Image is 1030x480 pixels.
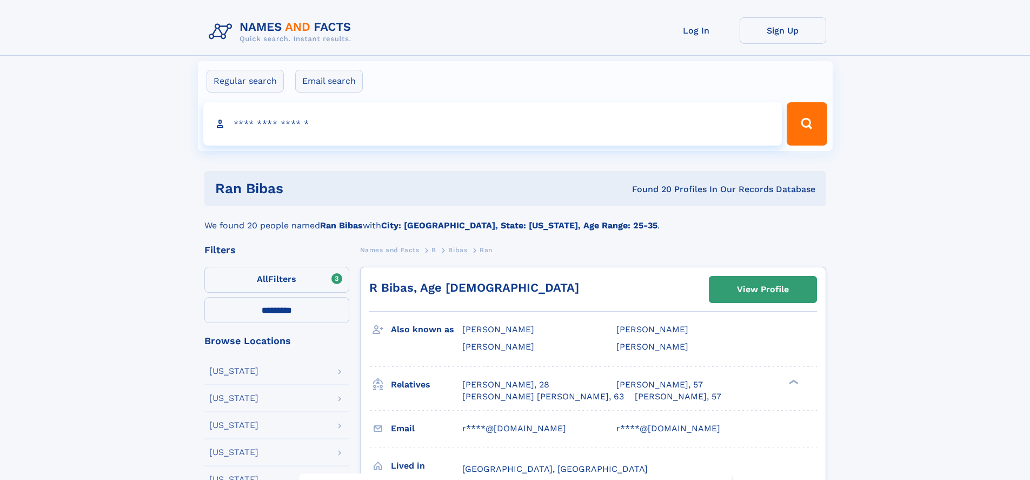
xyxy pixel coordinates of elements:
[740,17,826,44] a: Sign Up
[616,379,703,391] a: [PERSON_NAME], 57
[635,391,721,403] a: [PERSON_NAME], 57
[787,102,827,146] button: Search Button
[295,70,363,93] label: Email search
[204,206,826,232] div: We found 20 people named with .
[369,281,579,294] a: R Bibas, Age [DEMOGRAPHIC_DATA]
[360,243,420,257] a: Names and Facts
[203,102,782,146] input: search input
[320,220,363,231] b: Ran Bibas
[462,379,549,391] a: [PERSON_NAME], 28
[457,183,815,195] div: Found 20 Profiles In Our Records Database
[209,394,258,403] div: [US_STATE]
[204,336,349,346] div: Browse Locations
[462,341,534,352] span: [PERSON_NAME]
[462,324,534,334] span: [PERSON_NAME]
[786,378,799,385] div: ❯
[391,320,462,339] h3: Also known as
[204,267,349,293] label: Filters
[480,246,493,254] span: Ran
[209,448,258,457] div: [US_STATE]
[616,341,688,352] span: [PERSON_NAME]
[207,70,284,93] label: Regular search
[381,220,657,231] b: City: [GEOGRAPHIC_DATA], State: [US_STATE], Age Range: 25-35
[204,17,360,47] img: Logo Names and Facts
[431,243,436,257] a: B
[462,464,648,474] span: [GEOGRAPHIC_DATA], [GEOGRAPHIC_DATA]
[215,182,458,195] h1: ran bibas
[209,367,258,376] div: [US_STATE]
[209,421,258,430] div: [US_STATE]
[709,277,816,303] a: View Profile
[257,274,268,284] span: All
[462,391,624,403] a: [PERSON_NAME] [PERSON_NAME], 63
[391,457,462,475] h3: Lived in
[737,277,789,302] div: View Profile
[204,245,349,255] div: Filters
[448,246,467,254] span: Bibas
[653,17,740,44] a: Log In
[391,376,462,394] h3: Relatives
[448,243,467,257] a: Bibas
[431,246,436,254] span: B
[391,419,462,438] h3: Email
[616,324,688,334] span: [PERSON_NAME]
